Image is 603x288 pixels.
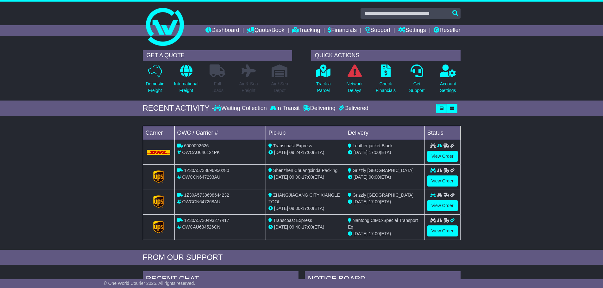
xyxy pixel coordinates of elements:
[184,168,229,173] span: 1Z30A5738696950280
[289,224,300,230] span: 09:40
[184,218,229,223] span: 1Z30A5730493277417
[345,126,424,140] td: Delivery
[268,224,342,230] div: - (ETA)
[174,64,199,97] a: InternationalFreight
[174,81,198,94] p: International Freight
[268,205,342,212] div: - (ETA)
[205,25,239,36] a: Dashboard
[182,224,220,230] span: OWCAU634526CN
[182,175,220,180] span: OWCCN647293AU
[398,25,426,36] a: Settings
[273,143,312,148] span: Transcoast Express
[153,221,164,233] img: GetCarrierServiceLogo
[354,150,367,155] span: [DATE]
[268,105,301,112] div: In Transit
[375,64,396,97] a: CheckFinancials
[268,149,342,156] div: - (ETA)
[316,81,331,94] p: Track a Parcel
[434,25,460,36] a: Reseller
[348,230,422,237] div: (ETA)
[302,224,313,230] span: 17:00
[266,126,345,140] td: Pickup
[409,64,425,97] a: GetSupport
[104,281,195,286] span: © One World Courier 2025. All rights reserved.
[346,64,363,97] a: NetworkDelays
[184,143,209,148] span: 6000092626
[184,193,229,198] span: 1Z30A5738698644232
[346,81,362,94] p: Network Delays
[348,174,422,181] div: (ETA)
[274,150,288,155] span: [DATE]
[143,104,214,113] div: RECENT ACTIVITY -
[424,126,460,140] td: Status
[273,218,312,223] span: Transcoast Express
[348,218,418,230] span: Nantong CIMC-Special Transport Eq
[427,225,458,236] a: View Order
[369,199,380,204] span: 17:00
[354,175,367,180] span: [DATE]
[268,174,342,181] div: - (ETA)
[289,175,300,180] span: 09:00
[440,81,456,94] p: Account Settings
[182,199,220,204] span: OWCCN647268AU
[440,64,456,97] a: AccountSettings
[427,151,458,162] a: View Order
[143,50,292,61] div: GET A QUOTE
[354,199,367,204] span: [DATE]
[274,224,288,230] span: [DATE]
[274,175,288,180] span: [DATE]
[348,199,422,205] div: (ETA)
[274,206,288,211] span: [DATE]
[289,206,300,211] span: 09:00
[302,150,313,155] span: 17:00
[354,231,367,236] span: [DATE]
[337,105,368,112] div: Delivered
[174,126,266,140] td: OWC / Carrier #
[328,25,357,36] a: Financials
[145,64,164,97] a: DomesticFreight
[348,149,422,156] div: (ETA)
[311,50,461,61] div: QUICK ACTIONS
[316,64,331,97] a: Track aParcel
[289,150,300,155] span: 09:24
[353,193,413,198] span: Grizzly [GEOGRAPHIC_DATA]
[147,150,171,155] img: DHL.png
[153,170,164,183] img: GetCarrierServiceLogo
[143,253,461,262] div: FROM OUR SUPPORT
[210,81,225,94] p: Full Loads
[427,175,458,187] a: View Order
[239,81,258,94] p: Air & Sea Freight
[302,175,313,180] span: 17:00
[301,105,337,112] div: Delivering
[214,105,268,112] div: Waiting Collection
[353,143,393,148] span: Leather jacket Black
[268,193,340,204] span: ZHANGJIAGANG CITY XIANGLE TOOL
[271,81,288,94] p: Air / Sea Depot
[369,175,380,180] span: 00:00
[376,81,396,94] p: Check Financials
[409,81,424,94] p: Get Support
[365,25,390,36] a: Support
[427,200,458,211] a: View Order
[273,168,337,173] span: Shenzhen Chuangxinda Packing
[153,195,164,208] img: GetCarrierServiceLogo
[353,168,413,173] span: Grizzly [GEOGRAPHIC_DATA]
[247,25,284,36] a: Quote/Book
[146,81,164,94] p: Domestic Freight
[302,206,313,211] span: 17:00
[182,150,220,155] span: OWCAU646124PK
[369,231,380,236] span: 17:00
[143,126,174,140] td: Carrier
[292,25,320,36] a: Tracking
[369,150,380,155] span: 17:00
